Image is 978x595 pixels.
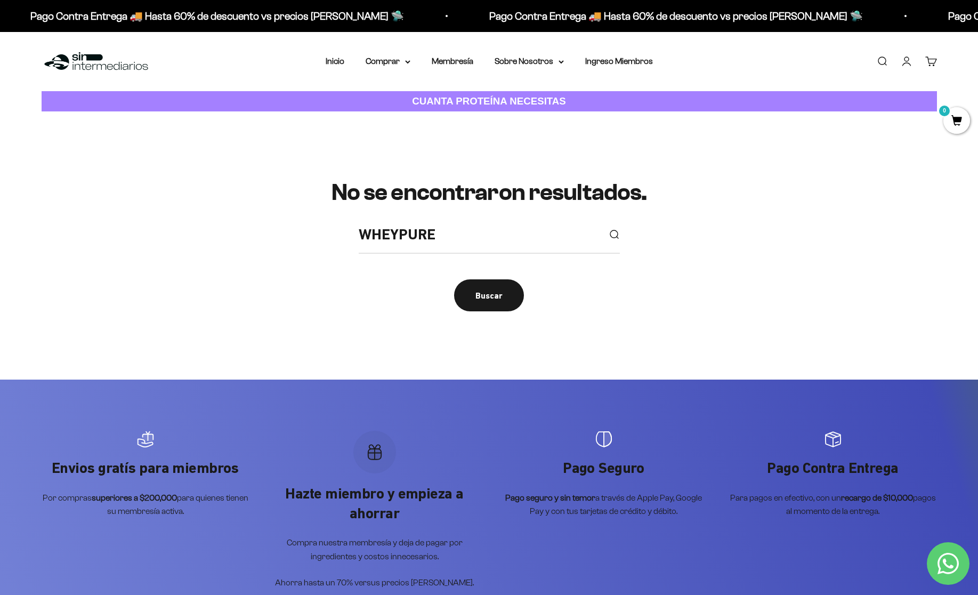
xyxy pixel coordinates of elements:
[42,491,249,518] p: Por compras para quienes tienen su membresía activa.
[432,57,473,66] a: Membresía
[271,431,479,590] div: Artículo 2 de 4
[412,95,566,107] strong: CUANTA PROTEÍNA NECESITAS
[841,493,913,502] strong: recargo de $10,000
[42,431,249,518] div: Artículo 1 de 4
[495,54,564,68] summary: Sobre Nosotros
[271,484,479,523] p: Hazte miembro y empieza a ahorrar
[500,491,708,518] p: a través de Apple Pay, Google Pay y con tus tarjetas de crédito y débito.
[42,91,937,112] a: CUANTA PROTEÍNA NECESITAS
[489,7,863,25] p: Pago Contra Entrega 🚚 Hasta 60% de descuento vs precios [PERSON_NAME] 🛸
[366,54,410,68] summary: Comprar
[42,459,249,478] p: Envios gratís para miembros
[500,431,708,518] div: Artículo 3 de 4
[505,493,595,502] strong: Pago seguro y sin temor
[475,289,503,303] div: Buscar
[30,7,404,25] p: Pago Contra Entrega 🚚 Hasta 60% de descuento vs precios [PERSON_NAME] 🛸
[271,536,479,563] p: Compra nuestra membresía y deja de pagar por ingredientes y costos innecesarios.
[332,180,646,205] h1: No se encontraron resultados.
[938,104,951,117] mark: 0
[500,459,708,478] p: Pago Seguro
[454,279,524,311] button: Buscar
[729,491,937,518] p: Para pagos en efectivo, con un pagos al momento de la entrega.
[326,57,344,66] a: Inicio
[359,223,600,247] input: Buscar
[729,431,937,518] div: Artículo 4 de 4
[92,493,177,502] strong: superiores a $200,000
[729,459,937,478] p: Pago Contra Entrega
[271,576,479,590] p: Ahorra hasta un 70% versus precios [PERSON_NAME].
[943,116,970,127] a: 0
[585,57,653,66] a: Ingreso Miembros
